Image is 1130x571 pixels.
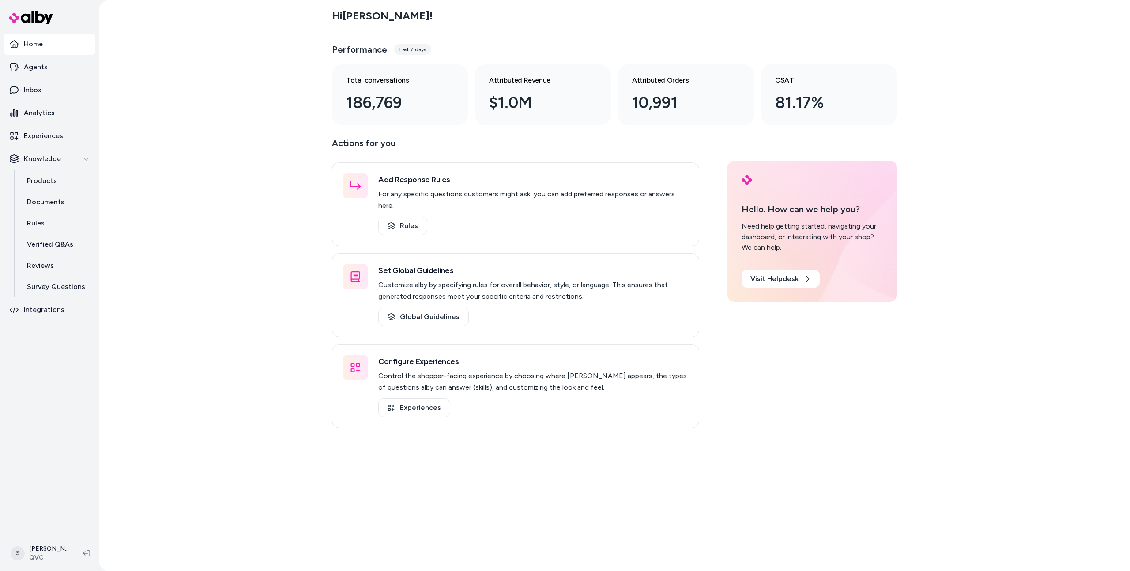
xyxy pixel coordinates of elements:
[378,173,688,186] h3: Add Response Rules
[9,11,53,24] img: alby Logo
[742,203,883,216] p: Hello. How can we help you?
[775,91,869,115] div: 81.17%
[4,299,95,320] a: Integrations
[332,64,468,125] a: Total conversations 186,769
[24,304,64,315] p: Integrations
[632,91,726,115] div: 10,991
[27,260,54,271] p: Reviews
[761,64,897,125] a: CSAT 81.17%
[18,276,95,297] a: Survey Questions
[18,192,95,213] a: Documents
[332,136,699,157] p: Actions for you
[632,75,726,86] h3: Attributed Orders
[27,176,57,186] p: Products
[4,79,95,101] a: Inbox
[18,213,95,234] a: Rules
[775,75,869,86] h3: CSAT
[4,102,95,124] a: Analytics
[11,546,25,560] span: S
[618,64,754,125] a: Attributed Orders 10,991
[378,398,450,417] a: Experiences
[378,217,427,235] a: Rules
[24,62,48,72] p: Agents
[489,91,583,115] div: $1.0M
[27,197,64,207] p: Documents
[27,282,85,292] p: Survey Questions
[4,34,95,55] a: Home
[4,56,95,78] a: Agents
[346,91,440,115] div: 186,769
[742,270,820,288] a: Visit Helpdesk
[742,175,752,185] img: alby Logo
[29,553,69,562] span: QVC
[378,188,688,211] p: For any specific questions customers might ask, you can add preferred responses or answers here.
[27,239,73,250] p: Verified Q&As
[332,43,387,56] h3: Performance
[4,125,95,147] a: Experiences
[378,370,688,393] p: Control the shopper-facing experience by choosing where [PERSON_NAME] appears, the types of quest...
[378,264,688,277] h3: Set Global Guidelines
[24,85,41,95] p: Inbox
[29,545,69,553] p: [PERSON_NAME]
[18,234,95,255] a: Verified Q&As
[475,64,611,125] a: Attributed Revenue $1.0M
[24,131,63,141] p: Experiences
[18,255,95,276] a: Reviews
[378,355,688,368] h3: Configure Experiences
[24,108,55,118] p: Analytics
[24,154,61,164] p: Knowledge
[4,148,95,169] button: Knowledge
[346,75,440,86] h3: Total conversations
[394,44,431,55] div: Last 7 days
[489,75,583,86] h3: Attributed Revenue
[742,221,883,253] div: Need help getting started, navigating your dashboard, or integrating with your shop? We can help.
[5,539,76,567] button: S[PERSON_NAME]QVC
[332,9,433,23] h2: Hi [PERSON_NAME] !
[27,218,45,229] p: Rules
[24,39,43,49] p: Home
[378,308,469,326] a: Global Guidelines
[18,170,95,192] a: Products
[378,279,688,302] p: Customize alby by specifying rules for overall behavior, style, or language. This ensures that ge...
